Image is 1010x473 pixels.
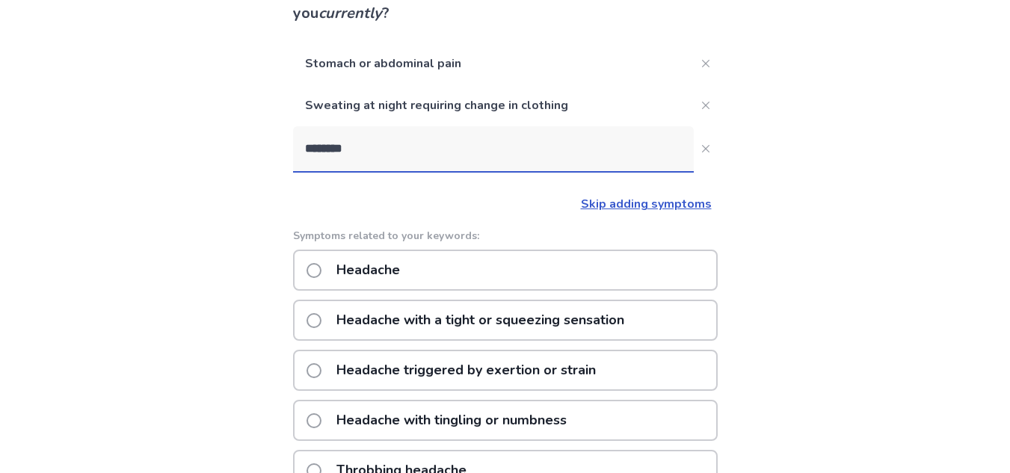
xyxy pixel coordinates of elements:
[293,43,694,84] p: Stomach or abdominal pain
[327,401,576,439] p: Headache with tingling or numbness
[327,251,409,289] p: Headache
[694,137,718,161] button: Close
[327,351,605,389] p: Headache triggered by exertion or strain
[694,52,718,75] button: Close
[694,93,718,117] button: Close
[293,84,694,126] p: Sweating at night requiring change in clothing
[293,228,718,244] p: Symptoms related to your keywords:
[327,301,633,339] p: Headache with a tight or squeezing sensation
[293,126,694,171] input: Close
[581,196,712,212] a: Skip adding symptoms
[318,3,382,23] i: currently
